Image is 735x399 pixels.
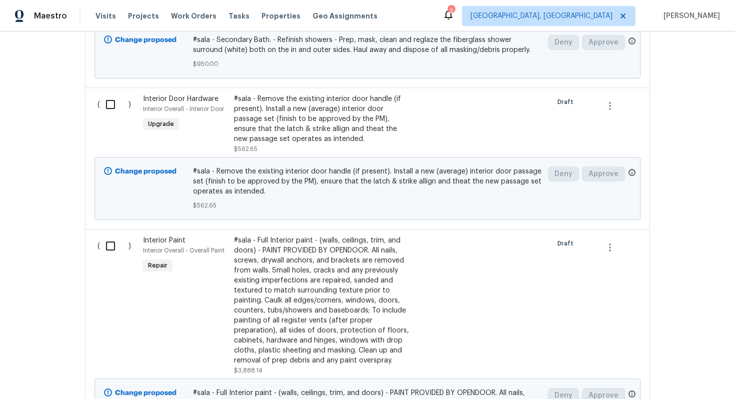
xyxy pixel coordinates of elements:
span: Properties [261,11,300,21]
span: $562.65 [193,200,542,210]
span: Interior Overall - Interior Door [143,106,224,112]
span: Interior Overall - Overall Paint [143,247,224,253]
span: Interior Door Hardware [143,95,218,102]
span: Draft [557,238,577,248]
span: Repair [144,260,171,270]
div: #sala - Full Interior paint - (walls, ceilings, trim, and doors) - PAINT PROVIDED BY OPENDOOR. Al... [234,235,410,365]
div: ( ) [94,91,140,157]
b: Change proposed [115,36,176,43]
span: Tasks [228,12,249,19]
span: Interior Paint [143,237,185,244]
span: [PERSON_NAME] [659,11,720,21]
span: Geo Assignments [312,11,377,21]
span: [GEOGRAPHIC_DATA], [GEOGRAPHIC_DATA] [470,11,612,21]
button: Approve [582,35,625,50]
div: 2 [447,6,454,16]
span: Work Orders [171,11,216,21]
span: #sala - Remove the existing interior door handle (if present). Install a new (average) interior d... [193,166,542,196]
span: Maestro [34,11,67,21]
span: $950.00 [193,59,542,69]
b: Change proposed [115,168,176,175]
span: Upgrade [144,119,178,129]
div: #sala - Remove the existing interior door handle (if present). Install a new (average) interior d... [234,94,410,144]
button: Approve [582,166,625,181]
span: Only a market manager or an area construction manager can approve [628,168,636,179]
span: Projects [128,11,159,21]
span: #sala - Secondary Bath. - Refinish showers - Prep, mask, clean and reglaze the fiberglass shower ... [193,35,542,55]
span: Only a market manager or an area construction manager can approve [628,37,636,47]
span: Draft [557,97,577,107]
div: ( ) [94,232,140,378]
button: Deny [548,35,579,50]
span: $3,888.14 [234,367,262,373]
span: Visits [95,11,116,21]
b: Change proposed [115,389,176,396]
button: Deny [548,166,579,181]
span: $562.65 [234,146,257,152]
